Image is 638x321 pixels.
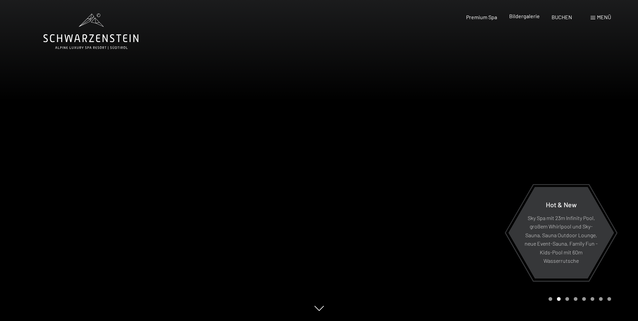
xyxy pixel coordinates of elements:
a: Bildergalerie [509,13,540,19]
div: Carousel Page 6 [591,297,594,301]
span: Hot & New [546,200,577,208]
a: Premium Spa [466,14,497,20]
div: Carousel Page 8 [607,297,611,301]
div: Carousel Page 7 [599,297,603,301]
div: Carousel Page 2 (Current Slide) [557,297,561,301]
div: Carousel Page 3 [565,297,569,301]
div: Carousel Page 4 [574,297,577,301]
div: Carousel Pagination [546,297,611,301]
span: Menü [597,14,611,20]
a: BUCHEN [552,14,572,20]
div: Carousel Page 1 [549,297,552,301]
div: Carousel Page 5 [582,297,586,301]
a: Hot & New Sky Spa mit 23m Infinity Pool, großem Whirlpool und Sky-Sauna, Sauna Outdoor Lounge, ne... [508,186,614,279]
p: Sky Spa mit 23m Infinity Pool, großem Whirlpool und Sky-Sauna, Sauna Outdoor Lounge, neue Event-S... [525,213,598,265]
